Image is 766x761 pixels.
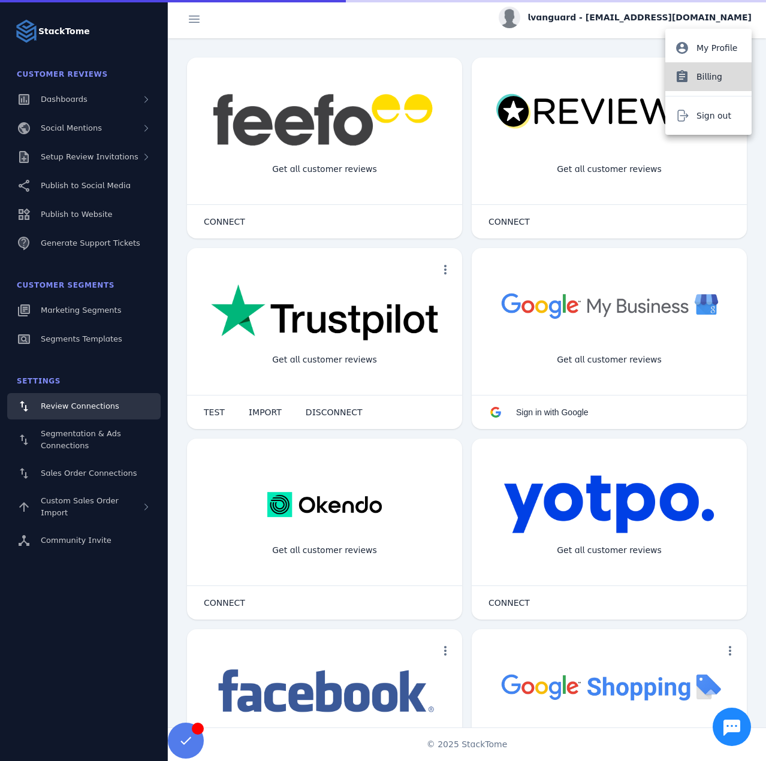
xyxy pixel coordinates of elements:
span: © 2025 StackTome [427,738,508,751]
button: CONNECT [477,210,542,234]
span: Social Mentions [41,123,102,132]
div: Get all customer reviews [263,153,387,185]
span: Customer Segments [17,281,114,289]
span: Settings [17,377,61,385]
span: CONNECT [204,599,245,607]
img: googleshopping.png [496,665,723,708]
div: Get all customer reviews [547,344,671,376]
button: CONNECT [192,210,257,234]
span: Segments Templates [41,334,122,343]
span: Setup Review Invitations [41,152,138,161]
a: Segments Templates [7,326,161,352]
button: DISCONNECT [294,400,375,424]
div: Get all customer reviews [547,153,671,185]
a: Review Connections [7,393,161,419]
img: okendo.webp [267,475,382,534]
button: more [718,639,742,663]
img: yotpo.png [503,475,715,534]
button: more [433,258,457,282]
a: Publish to Social Media [7,173,161,199]
span: Community Invite [41,536,111,545]
button: CONNECT [192,591,257,615]
img: profile.jpg [499,7,520,28]
button: lvanguard - [EMAIL_ADDRESS][DOMAIN_NAME] [499,7,752,28]
button: more [433,639,457,663]
span: Sign in with Google [516,407,589,417]
a: Community Invite [7,527,161,554]
span: DISCONNECT [306,408,363,416]
div: Import Products from Google [538,725,680,757]
img: trustpilot.png [211,284,438,343]
span: Publish to Social Media [41,181,131,190]
span: Marketing Segments [41,306,121,315]
button: Sign in with Google [477,400,601,424]
span: IMPORT [249,408,282,416]
span: Custom Sales Order Import [41,496,119,517]
a: Sales Order Connections [7,460,161,487]
button: TEST [192,400,237,424]
span: Segmentation & Ads Connections [41,429,121,450]
button: CONNECT [477,591,542,615]
img: feefo.png [211,93,438,146]
img: googlebusiness.png [496,284,723,327]
span: Generate Support Tickets [41,238,140,247]
a: Marketing Segments [7,297,161,324]
a: Segmentation & Ads Connections [7,422,161,458]
img: facebook.png [211,665,438,718]
a: Publish to Website [7,201,161,228]
strong: StackTome [38,25,90,38]
a: Generate Support Tickets [7,230,161,256]
span: Publish to Website [41,210,112,219]
span: lvanguard - [EMAIL_ADDRESS][DOMAIN_NAME] [527,11,752,24]
span: Sales Order Connections [41,469,137,478]
img: reviewsio.svg [496,93,723,130]
div: Get all customer reviews [263,534,387,566]
div: Get all customer reviews [263,344,387,376]
span: CONNECT [488,218,530,226]
span: CONNECT [488,599,530,607]
span: TEST [204,408,225,416]
span: Dashboards [41,95,88,104]
img: Logo image [14,19,38,43]
div: Get all customer reviews [547,534,671,566]
span: Review Connections [41,401,119,410]
span: CONNECT [204,218,245,226]
button: IMPORT [237,400,294,424]
span: Customer Reviews [17,70,108,78]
